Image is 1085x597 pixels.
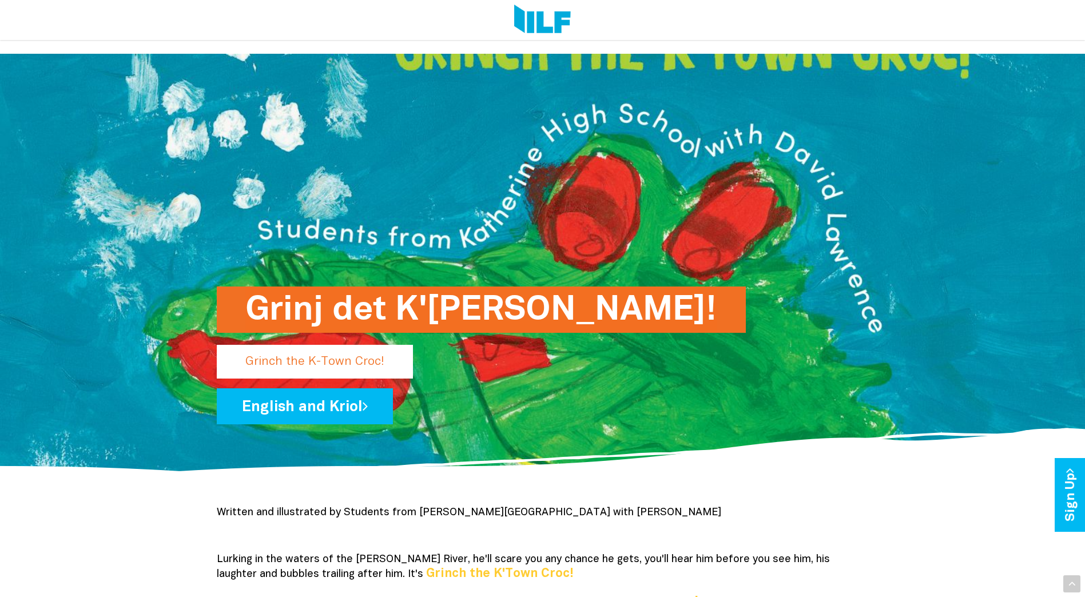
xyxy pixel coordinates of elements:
[514,5,571,35] img: Logo
[217,345,413,379] p: Grinch the K-Town Croc!
[217,351,689,361] a: Grinj det K'[PERSON_NAME]!
[217,508,721,518] span: Written and illustrated by Students from [PERSON_NAME][GEOGRAPHIC_DATA] with [PERSON_NAME]
[217,388,393,424] a: English and Kriol
[1063,575,1080,592] div: Scroll Back to Top
[426,568,574,579] b: Grinch the K'Town Croc!
[217,555,830,579] span: Lurking in the waters of the [PERSON_NAME] River, he'll scare you any chance he gets, you'll hear...
[245,286,717,333] h1: Grinj det K'[PERSON_NAME]!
